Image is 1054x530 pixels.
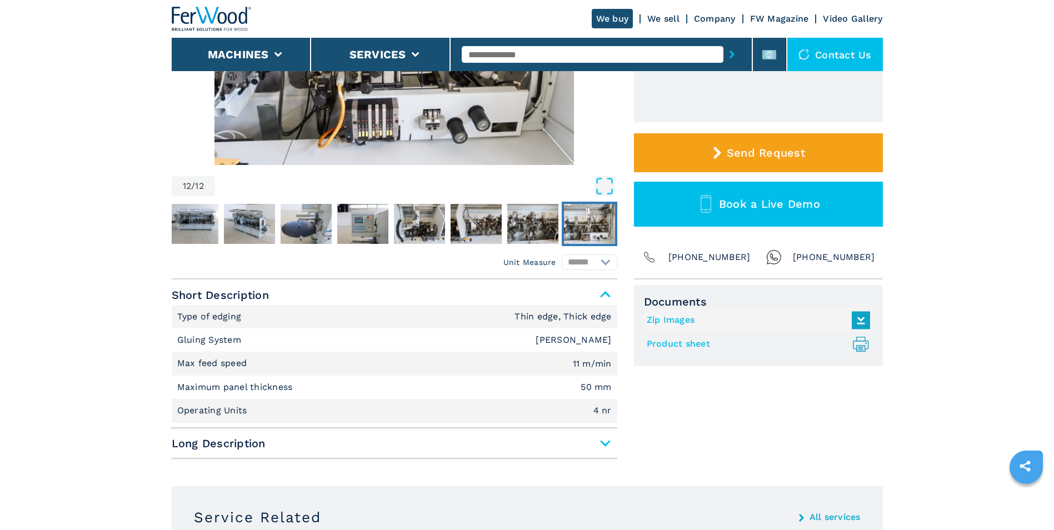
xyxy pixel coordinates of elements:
button: Go to Slide 12 [562,202,617,246]
img: Contact us [798,49,810,60]
img: c0ee3021e2119498a19bf17f1501a807 [564,204,615,244]
img: a988b5eb330386f559fcf64f32610dcb [337,204,388,244]
img: Whatsapp [766,249,782,265]
span: Book a Live Demo [719,197,820,211]
p: Max feed speed [177,357,250,369]
p: Type of edging [177,311,244,323]
button: Go to Slide 5 [165,202,221,246]
span: 12 [183,182,192,191]
em: 4 nr [593,406,612,415]
img: a496aa2708d4d0da12f0e7aa0ee0229e [167,204,218,244]
em: [PERSON_NAME] [536,336,611,344]
img: 0f3a2a584c31e6b8ed2360749d37d971 [507,204,558,244]
span: Documents [644,295,873,308]
span: Short Description [172,285,617,305]
a: Zip Images [647,311,865,329]
a: All services [810,513,861,522]
a: We sell [647,13,680,24]
button: Go to Slide 6 [222,202,277,246]
a: sharethis [1011,452,1039,480]
img: 108e0f6df57d41f90c12451602dcaf17 [451,204,502,244]
em: Unit Measure [503,257,556,268]
img: 27c36aee48f8ae18d194fd8133913254 [281,204,332,244]
a: FW Magazine [750,13,809,24]
img: Ferwood [172,7,252,31]
button: Go to Slide 11 [505,202,561,246]
p: Gluing System [177,334,244,346]
a: Company [694,13,736,24]
button: submit-button [723,42,741,67]
button: Services [349,48,406,61]
div: Short Description [172,305,617,423]
span: Send Request [727,146,805,159]
a: Product sheet [647,335,865,353]
p: Operating Units [177,404,250,417]
div: Contact us [787,38,883,71]
iframe: Chat [1007,480,1046,522]
button: Book a Live Demo [634,182,883,227]
button: Go to Slide 9 [392,202,447,246]
button: Machines [208,48,269,61]
span: [PHONE_NUMBER] [668,249,751,265]
em: 50 mm [581,383,611,392]
em: Thin edge, Thick edge [514,312,611,321]
button: Go to Slide 8 [335,202,391,246]
span: [PHONE_NUMBER] [793,249,875,265]
button: Go to Slide 10 [448,202,504,246]
span: / [191,182,195,191]
span: 12 [195,182,204,191]
a: Video Gallery [823,13,882,24]
img: Phone [642,249,657,265]
p: Maximum panel thickness [177,381,296,393]
h3: Service Related [194,508,321,526]
button: Open Fullscreen [218,176,615,196]
span: Long Description [172,433,617,453]
button: Send Request [634,133,883,172]
button: Go to Slide 7 [278,202,334,246]
img: 66864eefac6d97f5a2c40c3b6a79314c [224,204,275,244]
a: We buy [592,9,633,28]
em: 11 m/min [573,359,612,368]
img: 730308349afd151622fb02b755e592e4 [394,204,445,244]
